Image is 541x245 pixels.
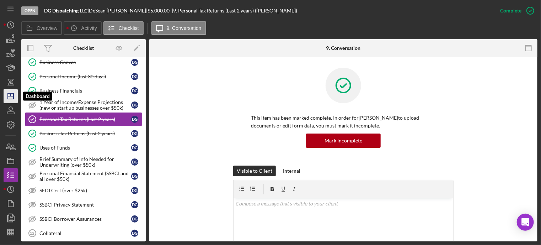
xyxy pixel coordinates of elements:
button: 9. Conversation [151,21,206,35]
button: Checklist [103,21,144,35]
div: DeSean [PERSON_NAME] | [89,8,148,14]
div: | [44,8,89,14]
label: Activity [81,25,97,31]
div: D G [131,130,138,137]
div: Mark Incomplete [325,134,362,148]
div: Personal Financial Statement (SSBCI and all over $50k) [39,171,131,182]
div: D G [131,173,138,180]
label: 9. Conversation [167,25,202,31]
a: Personal Income (last 30 days)DG [25,69,142,84]
div: Internal [283,166,300,176]
div: Brief Summary of Info Needed for Underwriting (over $50k) [39,156,131,168]
button: Activity [64,21,101,35]
div: SSBCI Borrower Assurances [39,216,131,222]
div: D G [131,116,138,123]
a: Business FinancialsDG [25,84,142,98]
div: D G [131,158,138,166]
a: SEDI Cert (over $25k)DG [25,183,142,198]
div: D G [131,215,138,223]
div: Collateral [39,230,131,236]
tspan: 12 [30,231,34,235]
div: Business Financials [39,88,131,94]
div: D G [131,187,138,194]
button: Mark Incomplete [306,134,381,148]
div: D G [131,73,138,80]
div: D G [131,101,138,109]
div: Open [21,6,38,15]
a: 12CollateralDG [25,226,142,240]
div: Checklist [73,45,94,51]
a: Business CanvasDG [25,55,142,69]
div: D G [131,59,138,66]
a: Uses of FundsDG [25,141,142,155]
a: Brief Summary of Info Needed for Underwriting (over $50k)DG [25,155,142,169]
div: 9. Conversation [326,45,361,51]
label: Overview [37,25,57,31]
button: Complete [493,4,537,18]
div: Personal Income (last 30 days) [39,74,131,79]
div: D G [131,230,138,237]
div: Visible to Client [237,166,272,176]
div: Complete [500,4,521,18]
a: Personal Tax Returns (Last 2 years)DG [25,112,142,126]
div: Business Tax Returns (Last 2 years) [39,131,131,136]
div: Business Canvas [39,59,131,65]
b: DG Dispatching LLC [44,7,87,14]
button: Overview [21,21,62,35]
a: SSBCI Privacy StatementDG [25,198,142,212]
div: D G [131,87,138,94]
div: SEDI Cert (over $25k) [39,188,131,193]
div: | 9. Personal Tax Returns (Last 2 years) ([PERSON_NAME]) [172,8,297,14]
a: 1 Year of Income/Expense Projections (new or start up businesses over $50k)DG [25,98,142,112]
div: SSBCI Privacy Statement [39,202,131,208]
div: D G [131,144,138,151]
button: Internal [279,166,304,176]
div: Personal Tax Returns (Last 2 years) [39,116,131,122]
a: Business Tax Returns (Last 2 years)DG [25,126,142,141]
a: Personal Financial Statement (SSBCI and all over $50k)DG [25,169,142,183]
div: Open Intercom Messenger [517,214,534,231]
div: $5,000.00 [148,8,172,14]
div: 1 Year of Income/Expense Projections (new or start up businesses over $50k) [39,99,131,111]
button: Visible to Client [233,166,276,176]
div: Uses of Funds [39,145,131,151]
p: This item has been marked complete. In order for [PERSON_NAME] to upload documents or edit form d... [251,114,436,130]
label: Checklist [119,25,139,31]
a: SSBCI Borrower AssurancesDG [25,212,142,226]
div: D G [131,201,138,208]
